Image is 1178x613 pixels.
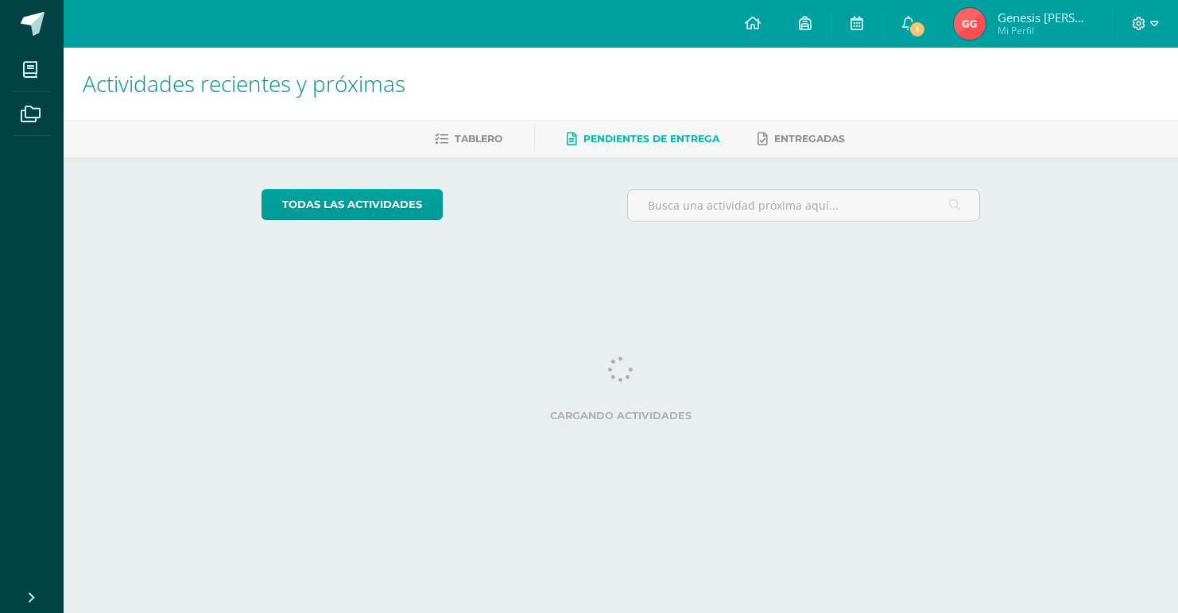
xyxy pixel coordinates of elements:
label: Cargando actividades [262,410,981,422]
span: 1 [909,21,926,38]
input: Busca una actividad próxima aquí... [628,190,980,221]
a: todas las Actividades [262,189,443,220]
span: Tablero [455,133,502,145]
span: Entregadas [774,133,845,145]
a: Tablero [435,126,502,152]
span: Mi Perfil [998,24,1093,37]
span: Pendientes de entrega [583,133,719,145]
img: b26d26339415fef33be69fb96098ffe7.png [954,8,986,40]
a: Pendientes de entrega [567,126,719,152]
a: Entregadas [758,126,845,152]
span: Genesis [PERSON_NAME] [998,10,1093,25]
span: Actividades recientes y próximas [83,68,405,98]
